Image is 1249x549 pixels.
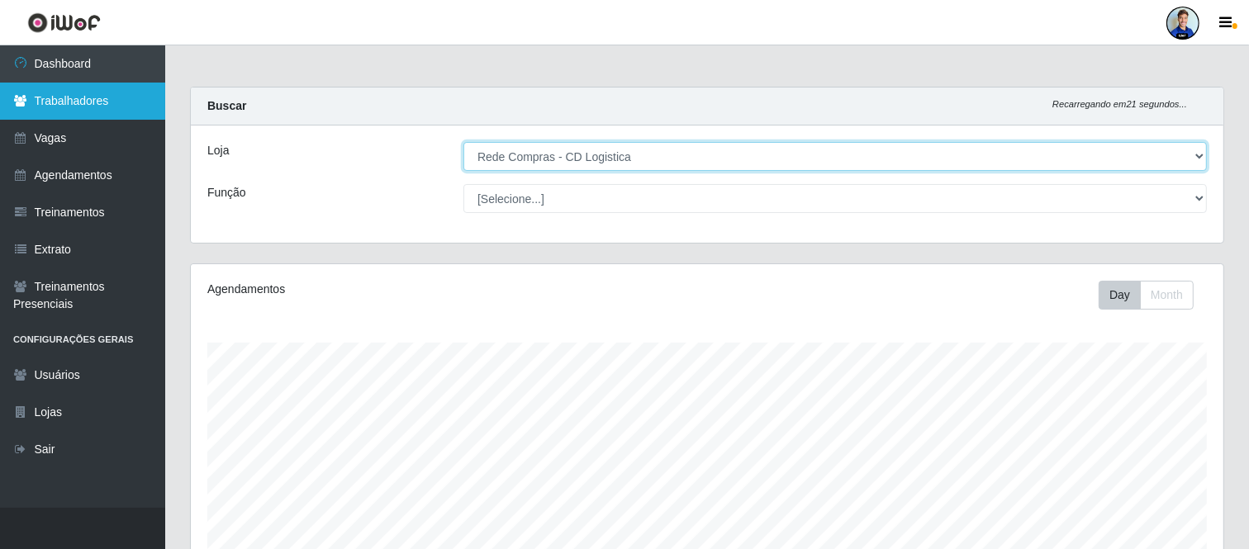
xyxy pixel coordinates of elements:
[1099,281,1207,310] div: Toolbar with button groups
[1052,99,1187,109] i: Recarregando em 21 segundos...
[1099,281,1141,310] button: Day
[27,12,101,33] img: CoreUI Logo
[1140,281,1194,310] button: Month
[207,184,246,201] label: Função
[1099,281,1194,310] div: First group
[207,99,246,112] strong: Buscar
[207,142,229,159] label: Loja
[207,281,610,298] div: Agendamentos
